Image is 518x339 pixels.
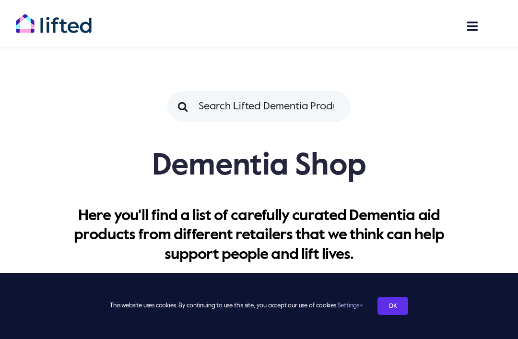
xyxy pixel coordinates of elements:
nav: Main Menu [98,14,488,38]
input: Search Lifted Dementia Products [167,91,351,122]
input: Search [167,91,198,122]
a: Settings [338,303,363,309]
p: Here you'll find a list of carefully curated Dementia aid products from different retailers that ... [66,206,452,264]
span: This website uses cookies. By continuing to use this site, you accept our use of cookies. [110,298,363,314]
a: OK [377,297,408,315]
h1: Dementia Shop [15,147,503,185]
a: lifted-logo [15,13,92,23]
